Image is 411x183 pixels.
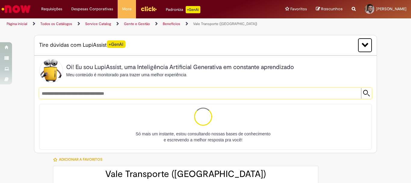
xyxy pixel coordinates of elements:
a: Vale Transporte ([GEOGRAPHIC_DATA]) [193,21,257,26]
a: Service Catalog [85,21,111,26]
a: Benefícios [163,21,180,26]
span: Adicionar a Favoritos [59,157,102,162]
button: Adicionar a Favoritos [53,153,106,166]
ul: Trilhas de página [5,18,270,30]
div: Padroniza [166,6,200,13]
span: Favoritos [290,6,307,12]
a: Gente e Gestão [124,21,150,26]
span: [PERSON_NAME] [376,6,406,11]
span: +GenAI [107,40,125,48]
span: More [122,6,131,12]
h2: Vale Transporte ([GEOGRAPHIC_DATA]) [59,169,312,179]
p: +GenAi [186,6,200,13]
h2: Oi! Eu sou LupiAssist, uma Inteligência Artificial Generativa em constante aprendizado [66,64,294,71]
a: Todos os Catálogos [40,21,72,26]
input: Submit [361,88,372,99]
a: Rascunhos [316,6,343,12]
span: Tire dúvidas com LupiAssist [39,41,125,49]
img: Lupi [39,59,63,83]
span: Requisições [41,6,62,12]
span: Rascunhos [321,6,343,12]
img: click_logo_yellow_360x200.png [141,4,157,13]
span: Meu conteúdo é monitorado para trazer uma melhor experiência [66,72,186,77]
span: Despesas Corporativas [71,6,113,12]
img: ServiceNow [1,3,32,15]
a: Página inicial [7,21,27,26]
p: Só mais um instante, estou consultando nossas bases de conhecimento e escrevendo a melhor respost... [43,131,363,143]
